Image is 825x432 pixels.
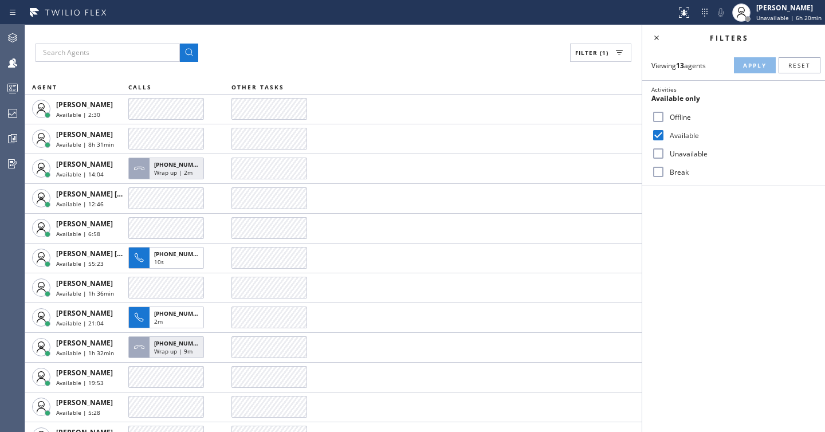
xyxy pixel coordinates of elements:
span: Available | 6:58 [56,230,100,238]
span: Available | 14:04 [56,170,104,178]
div: [PERSON_NAME] [756,3,822,13]
span: [PHONE_NUMBER] [154,339,206,347]
button: Filter (1) [570,44,631,62]
button: Reset [779,57,820,73]
button: Mute [713,5,729,21]
button: [PHONE_NUMBER]2m [128,303,207,332]
span: 10s [154,258,164,266]
span: Available | 21:04 [56,319,104,327]
span: Wrap up | 2m [154,168,192,176]
span: [PERSON_NAME] [56,368,113,378]
span: Available | 1h 32min [56,349,114,357]
span: [PERSON_NAME] [56,398,113,407]
span: Filter (1) [575,49,608,57]
span: 2m [154,317,163,325]
span: Available | 5:28 [56,409,100,417]
span: [PHONE_NUMBER] [154,309,206,317]
span: Unavailable | 6h 20min [756,14,822,22]
button: [PHONE_NUMBER]Wrap up | 2m [128,154,207,183]
span: [PERSON_NAME] [56,278,113,288]
span: [PERSON_NAME] [56,308,113,318]
span: Apply [743,61,767,69]
span: [PERSON_NAME] [PERSON_NAME] Dahil [56,249,191,258]
span: Available | 12:46 [56,200,104,208]
span: [PERSON_NAME] [56,129,113,139]
span: Wrap up | 9m [154,347,192,355]
span: Available only [651,93,700,103]
span: [PHONE_NUMBER] [154,250,206,258]
span: AGENT [32,83,57,91]
span: Reset [788,61,811,69]
span: Available | 2:30 [56,111,100,119]
span: CALLS [128,83,152,91]
span: OTHER TASKS [231,83,284,91]
span: [PHONE_NUMBER] [154,160,206,168]
button: [PHONE_NUMBER]10s [128,244,207,272]
span: [PERSON_NAME] [56,100,113,109]
input: Search Agents [36,44,180,62]
span: Available | 55:23 [56,260,104,268]
span: [PERSON_NAME] [56,219,113,229]
span: [PERSON_NAME] [PERSON_NAME] [56,189,171,199]
span: Available | 19:53 [56,379,104,387]
span: [PERSON_NAME] [56,338,113,348]
button: [PHONE_NUMBER]Wrap up | 9m [128,333,207,362]
span: Viewing agents [651,61,706,70]
label: Offline [665,112,816,122]
button: Apply [734,57,776,73]
strong: 13 [676,61,684,70]
span: Available | 8h 31min [56,140,114,148]
span: Filters [710,33,749,43]
label: Break [665,167,816,177]
label: Unavailable [665,149,816,159]
span: [PERSON_NAME] [56,159,113,169]
div: Activities [651,85,816,93]
label: Available [665,131,816,140]
span: Available | 1h 36min [56,289,114,297]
